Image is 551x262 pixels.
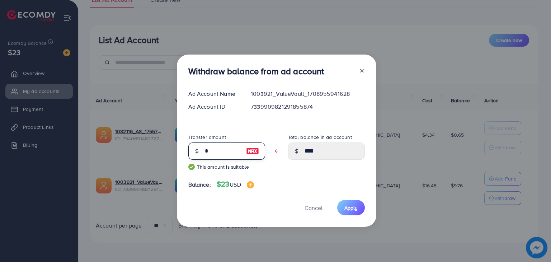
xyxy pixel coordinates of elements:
[188,164,195,170] img: guide
[288,134,352,141] label: Total balance in ad account
[296,200,331,215] button: Cancel
[247,181,254,188] img: image
[305,204,322,212] span: Cancel
[337,200,365,215] button: Apply
[188,134,226,141] label: Transfer amount
[246,147,259,155] img: image
[245,103,370,111] div: 7339909821291855874
[217,180,254,189] h4: $23
[188,163,265,170] small: This amount is suitable
[245,90,370,98] div: 1003921_ValueVault_1708955941628
[344,204,358,211] span: Apply
[188,66,324,76] h3: Withdraw balance from ad account
[230,181,241,188] span: USD
[183,90,245,98] div: Ad Account Name
[183,103,245,111] div: Ad Account ID
[188,181,211,189] span: Balance:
